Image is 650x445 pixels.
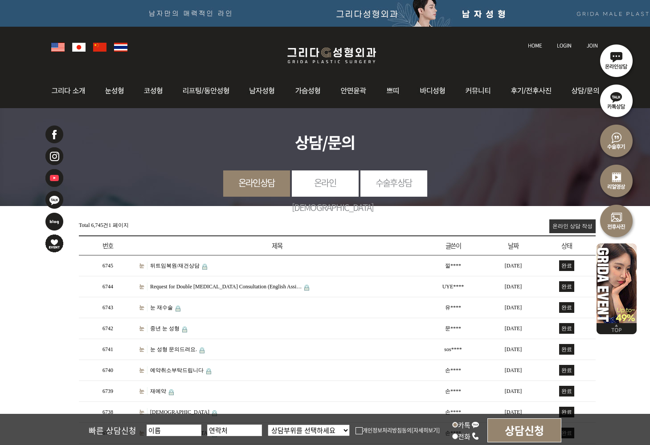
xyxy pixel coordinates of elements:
img: 그리다성형외과 [278,45,385,66]
span: 완료 [559,407,574,417]
img: 비밀글 [182,327,187,332]
img: kakao_icon.png [471,421,479,429]
div: 1 페이지 [79,219,129,229]
td: 6740 [79,360,137,381]
a: 날짜 [508,241,518,250]
td: 6739 [79,381,137,402]
td: 6744 [79,276,137,297]
th: 제목 [137,236,417,255]
img: 수술후기 [597,120,637,160]
img: 위로가기 [597,323,637,334]
a: 눈 [139,262,147,270]
td: [DATE] [489,339,538,360]
span: 완료 [559,323,574,334]
img: 코성형 [135,73,172,108]
img: 페이스북 [45,125,64,144]
img: global_japan.png [72,43,86,52]
img: global_thailand.png [114,43,127,52]
img: 수술전후사진 [597,200,637,240]
a: 눈 재수술 [150,304,173,311]
img: 이벤트 [597,240,637,323]
a: 수술후상담 [360,170,427,195]
span: 완료 [559,281,574,292]
img: 후기/전후사진 [502,73,564,108]
td: [DATE] [489,381,538,402]
img: 비밀글 [202,264,207,270]
img: join_text.jpg [586,43,598,48]
img: global_usa.png [51,43,65,52]
img: 비밀글 [169,389,174,395]
input: 상담신청 [487,418,561,442]
span: 완료 [559,344,574,355]
label: 카톡 [452,420,479,429]
span: 빠른 상담신청 [89,425,136,436]
img: 그리다소개 [47,73,95,108]
label: 전화 [452,432,479,441]
a: 눈 성형 문의드려요. [150,346,197,352]
img: 쁘띠 [377,73,410,108]
img: 비밀글 [212,410,217,416]
a: 눈 [139,283,147,291]
a: 중년 눈 성형 [150,325,180,332]
img: global_china.png [93,43,106,52]
img: 비밀글 [200,348,204,353]
td: [DATE] [489,360,538,381]
span: 완료 [559,386,574,396]
td: [DATE] [489,255,538,276]
a: 눈 [139,303,147,311]
a: [자세히보기] [412,426,440,434]
a: 눈 [139,324,147,332]
img: 네이버블로그 [45,212,64,231]
span: 완료 [559,260,574,271]
img: checkbox.png [356,427,363,434]
span: Total 6,745건 [79,222,109,228]
img: 카톡상담 [597,80,637,120]
a: 온라인[DEMOGRAPHIC_DATA] [292,170,359,219]
span: 완료 [559,365,574,376]
img: 바디성형 [410,73,456,108]
a: 온라인 상담 작성 [549,219,596,233]
input: 카톡 [452,422,458,428]
a: 예약취소부탁드립니다 [150,367,204,373]
img: 비밀글 [206,368,211,374]
img: login_text.jpg [557,43,572,48]
a: Request for Double [MEDICAL_DATA] Consultation (English Assi… [150,283,302,290]
th: 번호 [79,236,137,255]
a: 재예약 [150,388,166,394]
a: 온라인상담 [223,170,290,195]
a: 눈 [139,366,147,374]
img: 안면윤곽 [331,73,377,108]
a: 뒤트임복원/재건상담 [150,263,200,269]
td: 6741 [79,339,137,360]
img: 가슴성형 [286,73,331,108]
img: 온라인상담 [597,40,637,80]
input: 연락처 [207,425,262,436]
td: [DATE] [489,318,538,339]
td: 6743 [79,297,137,318]
img: 리얼영상 [597,160,637,200]
img: 인스타그램 [45,146,64,166]
img: 상담/문의 [564,73,604,108]
img: home_text.jpg [528,43,542,48]
img: 남자성형 [240,73,286,108]
td: [DATE] [489,402,538,423]
td: 6738 [79,402,137,423]
span: 완료 [559,302,574,313]
img: 비밀글 [176,306,180,311]
img: 유투브 [45,168,64,188]
img: 카카오톡 [45,190,64,210]
td: [DATE] [489,297,538,318]
input: 이름 [147,425,201,436]
th: 글쓴이 [417,236,489,255]
td: 6745 [79,255,137,276]
img: 동안성형 [172,73,240,108]
a: 눈 [139,387,147,395]
label: 개인정보처리방침동의 [356,426,412,434]
td: 6742 [79,318,137,339]
a: 눈 [139,345,147,353]
img: 이벤트 [45,234,64,253]
a: [DEMOGRAPHIC_DATA] [150,409,209,415]
img: call_icon.png [471,432,479,440]
img: 커뮤니티 [456,73,502,108]
input: 전화 [452,433,458,439]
